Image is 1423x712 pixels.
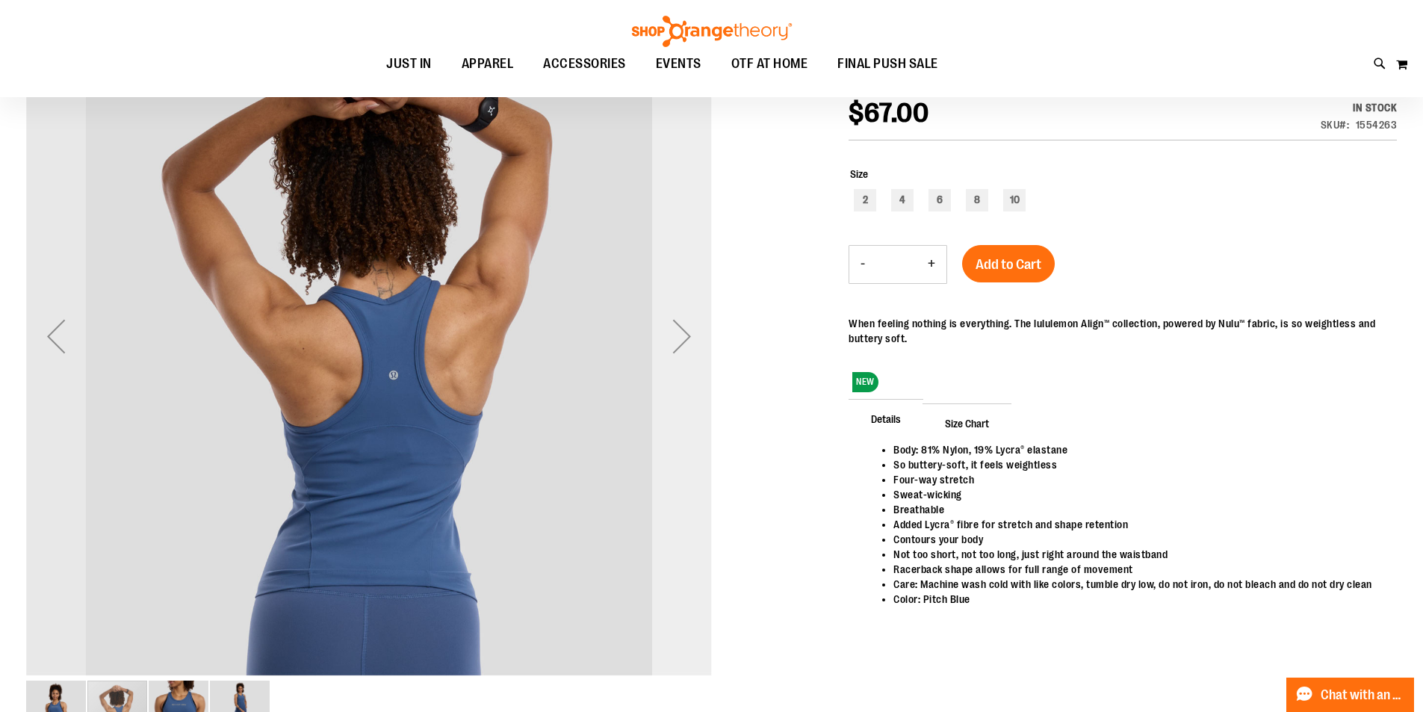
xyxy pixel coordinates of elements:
li: So buttery-soft, it feels weightless [893,457,1382,472]
li: Breathable [893,502,1382,517]
div: 8 [966,189,988,211]
span: EVENTS [656,47,701,81]
span: FINAL PUSH SALE [837,47,938,81]
div: 4 [891,189,914,211]
li: Color: Pitch Blue [893,592,1382,607]
div: When feeling nothing is everything. The lululemon Align™ collection, powered by Nulu™ fabric, is ... [849,316,1397,346]
div: 6 [928,189,951,211]
span: NEW [852,372,878,392]
span: JUST IN [386,47,432,81]
div: In stock [1321,100,1398,115]
span: $67.00 [849,98,928,129]
span: APPAREL [462,47,514,81]
div: Availability [1321,100,1398,115]
img: Shop Orangetheory [630,16,794,47]
span: Size [850,168,868,180]
li: Four-way stretch [893,472,1382,487]
button: Add to Cart [962,245,1055,282]
li: Added Lycra® fibre for stretch and shape retention [893,517,1382,532]
li: Care: Machine wash cold with like colors, tumble dry low, do not iron, do not bleach and do not d... [893,577,1382,592]
div: 10 [1003,189,1026,211]
span: Chat with an Expert [1321,688,1405,702]
li: Not too short, not too long, just right around the waistband [893,547,1382,562]
span: Details [849,399,923,438]
li: Contours your body [893,532,1382,547]
li: Racerback shape allows for full range of movement [893,562,1382,577]
div: 2 [854,189,876,211]
span: Size Chart [923,403,1011,442]
div: 1554263 [1356,117,1398,132]
span: OTF AT HOME [731,47,808,81]
span: Add to Cart [976,256,1041,273]
li: Sweat-wicking [893,487,1382,502]
button: Decrease product quantity [849,246,876,283]
strong: SKU [1321,119,1350,131]
button: Chat with an Expert [1286,678,1415,712]
button: Increase product quantity [917,246,946,283]
li: Body: 81% Nylon, 19% Lycra® elastane [893,442,1382,457]
span: ACCESSORIES [543,47,626,81]
input: Product quantity [876,247,917,282]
